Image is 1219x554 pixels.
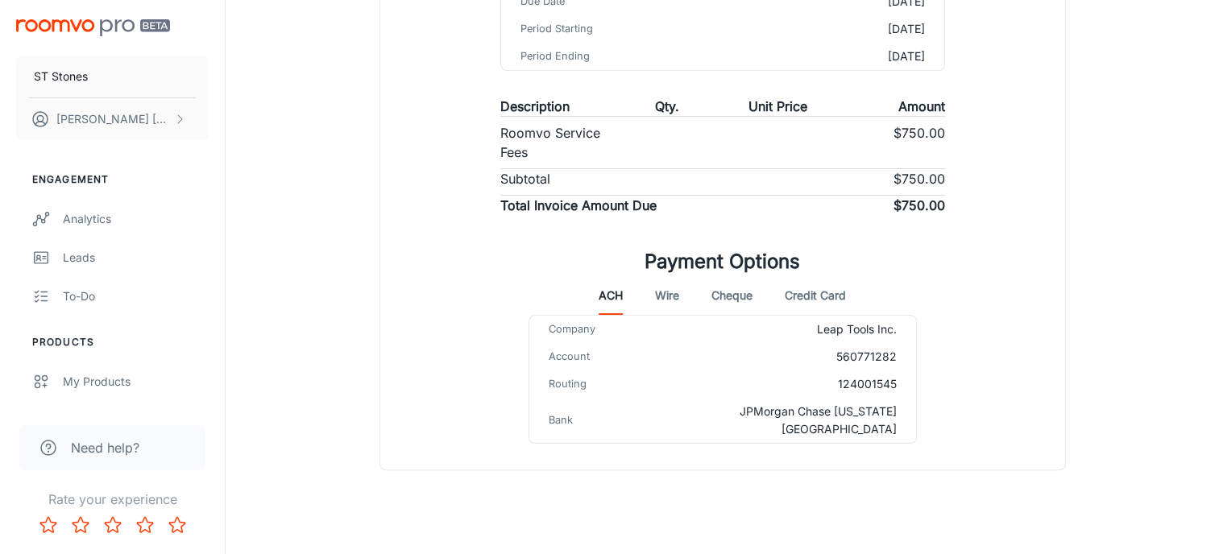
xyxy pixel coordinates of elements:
p: Description [500,97,570,116]
button: Cheque [711,276,753,315]
div: To-do [63,287,209,305]
p: Amount [898,97,945,116]
td: Period Starting [501,15,732,43]
button: ACH [599,276,623,315]
button: Rate 5 star [161,509,193,541]
p: Roomvo Service Fees [500,123,612,162]
h1: Payment Options [645,247,800,276]
button: Credit Card [785,276,846,315]
p: Unit Price [748,97,807,116]
td: Bank [529,398,658,443]
p: Rate your experience [13,490,212,509]
td: Account [529,343,658,370]
td: JPMorgan Chase [US_STATE][GEOGRAPHIC_DATA] [658,398,916,443]
button: Wire [655,276,679,315]
p: [PERSON_NAME] [PERSON_NAME] [56,110,170,128]
button: ST Stones [16,56,209,97]
td: Period Ending [501,43,732,70]
td: [DATE] [732,15,943,43]
td: Company [529,316,658,343]
td: Leap Tools Inc. [658,316,916,343]
button: Rate 1 star [32,509,64,541]
td: [DATE] [732,43,943,70]
button: [PERSON_NAME] [PERSON_NAME] [16,98,209,140]
td: Routing [529,370,658,398]
button: Rate 2 star [64,509,97,541]
div: Leads [63,249,209,267]
div: Analytics [63,210,209,228]
p: Total Invoice Amount Due [500,196,657,215]
td: 124001545 [658,370,916,398]
p: $750.00 [894,123,945,162]
p: $750.00 [894,169,945,188]
p: Subtotal [500,169,550,188]
p: ST Stones [34,68,88,85]
p: Qty. [655,97,679,116]
span: Need help? [71,438,139,457]
button: Rate 4 star [129,509,161,541]
td: 560771282 [658,343,916,370]
button: Rate 3 star [97,509,129,541]
p: $750.00 [894,196,945,215]
img: Roomvo PRO Beta [16,19,170,36]
div: My Products [63,373,209,391]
